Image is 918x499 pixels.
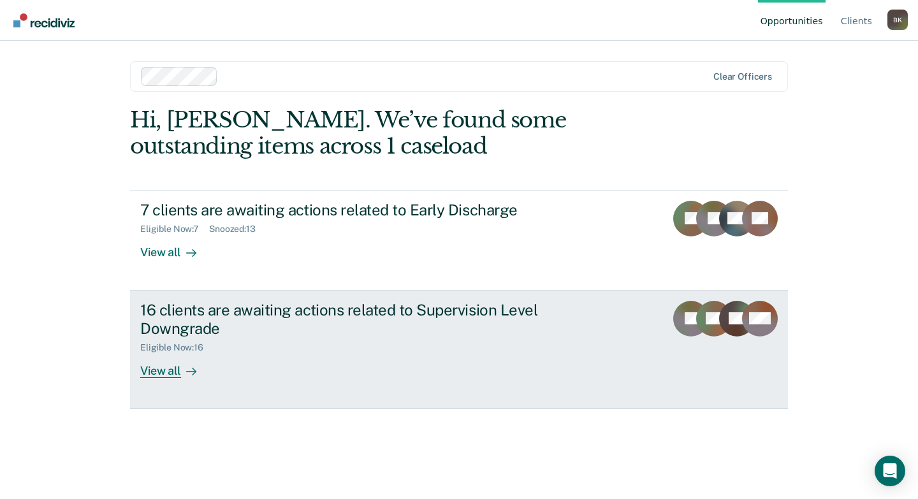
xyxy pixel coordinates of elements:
[140,235,212,259] div: View all
[209,224,266,235] div: Snoozed : 13
[887,10,908,30] div: B K
[130,291,788,409] a: 16 clients are awaiting actions related to Supervision Level DowngradeEligible Now:16View all
[13,13,75,27] img: Recidiviz
[130,190,788,291] a: 7 clients are awaiting actions related to Early DischargeEligible Now:7Snoozed:13View all
[887,10,908,30] button: Profile dropdown button
[875,456,905,486] div: Open Intercom Messenger
[140,342,214,353] div: Eligible Now : 16
[140,224,209,235] div: Eligible Now : 7
[140,301,588,338] div: 16 clients are awaiting actions related to Supervision Level Downgrade
[713,71,772,82] div: Clear officers
[140,201,588,219] div: 7 clients are awaiting actions related to Early Discharge
[140,353,212,378] div: View all
[130,107,657,159] div: Hi, [PERSON_NAME]. We’ve found some outstanding items across 1 caseload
